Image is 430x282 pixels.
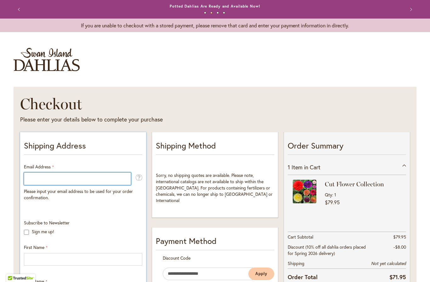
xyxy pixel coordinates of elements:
button: 1 of 4 [204,12,206,14]
a: Potted Dahlias Are Ready and Available Now! [170,4,260,8]
strong: Cut Flower Collection [325,180,400,189]
p: If you are unable to checkout with a stored payment, please remove that card and enter your payme... [14,22,416,29]
span: Shipping [288,260,304,266]
span: Item in Cart [291,163,320,171]
button: Previous [14,3,26,16]
span: $79.95 [393,234,406,240]
th: Cart Subtotal [288,232,367,242]
span: Apply [255,271,267,276]
span: Subscribe to Newsletter [24,220,70,226]
button: Apply [248,268,274,280]
span: -$8.00 [393,244,406,250]
span: 1 [334,192,336,198]
span: Qty [325,192,332,198]
div: Payment Method [156,235,274,250]
p: Shipping Method [156,140,274,155]
span: Please input your email address to be used for your order confirmation. [24,188,133,200]
button: 4 of 4 [223,12,225,14]
span: First Name [24,244,44,250]
p: Shipping Address [24,140,142,155]
button: 3 of 4 [217,12,219,14]
span: Not yet calculated [371,261,406,266]
div: Please enter your details below to complete your purchase [20,116,297,124]
iframe: Launch Accessibility Center [5,260,22,277]
span: Sorry, no shipping quotes are available. Please note, international catalogs are not available to... [156,172,273,203]
img: Cut Flower Collection [293,180,316,203]
button: Next [404,3,416,16]
span: 1 [288,163,290,171]
a: store logo [14,48,80,71]
button: 2 of 4 [210,12,212,14]
span: $71.95 [389,273,406,281]
p: Order Summary [288,140,406,155]
span: Discount (10% off all dahlia orders placed for Spring 2026 delivery) [288,244,366,256]
span: Email Address [24,164,51,170]
span: Discount Code [163,255,190,261]
h1: Checkout [20,94,297,113]
span: $79.95 [325,199,340,206]
strong: Order Total [288,272,318,281]
label: Sign me up! [32,228,54,234]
